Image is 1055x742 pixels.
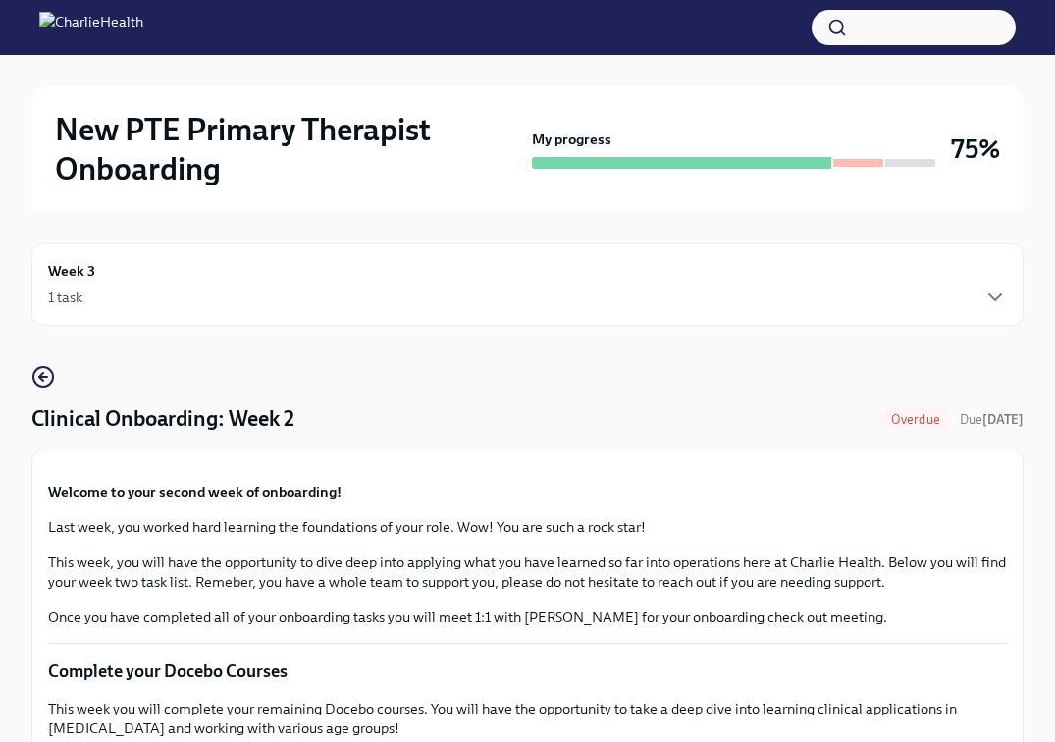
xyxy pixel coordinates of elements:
strong: [DATE] [982,412,1024,427]
h2: New PTE Primary Therapist Onboarding [55,110,524,188]
h4: Clinical Onboarding: Week 2 [31,404,294,434]
span: Due [960,412,1024,427]
p: Last week, you worked hard learning the foundations of your role. Wow! You are such a rock star! [48,517,1007,537]
p: Once you have completed all of your onboarding tasks you will meet 1:1 with [PERSON_NAME] for you... [48,608,1007,627]
h3: 75% [951,132,1000,167]
p: This week, you will have the opportunity to dive deep into applying what you have learned so far ... [48,553,1007,592]
span: October 4th, 2025 07:00 [960,410,1024,429]
p: Complete your Docebo Courses [48,660,1007,683]
h6: Week 3 [48,260,95,282]
img: CharlieHealth [39,12,143,43]
div: 1 task [48,288,82,307]
span: Overdue [879,412,952,427]
strong: My progress [532,130,611,149]
strong: Welcome to your second week of onboarding! [48,483,342,501]
p: This week you will complete your remaining Docebo courses. You will have the opportunity to take ... [48,699,1007,738]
